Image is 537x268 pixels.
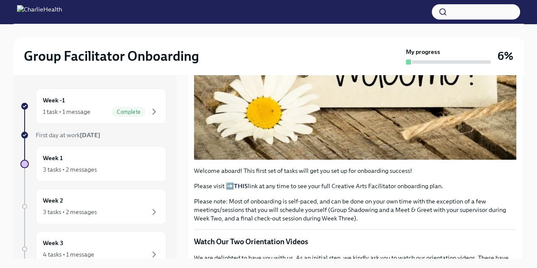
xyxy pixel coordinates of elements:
[43,208,97,216] div: 3 tasks • 2 messages
[43,196,63,205] h6: Week 2
[20,131,166,139] a: First day at work[DATE]
[43,96,65,105] h6: Week -1
[20,189,166,224] a: Week 23 tasks • 2 messages
[20,231,166,267] a: Week 34 tasks • 1 message
[43,250,94,259] div: 4 tasks • 1 message
[43,107,90,116] div: 1 task • 1 message
[43,238,63,248] h6: Week 3
[194,182,516,190] p: Please visit ➡️ link at any time to see your full Creative Arts Facilitator onboarding plan.
[234,182,248,190] a: THIS
[194,166,516,175] p: Welcome aboard! This first set of tasks will get you set up for onboarding success!
[80,131,100,139] strong: [DATE]
[194,197,516,223] p: Please note: Most of onboarding is self-paced, and can be done on your own time with the exceptio...
[112,109,146,115] span: Complete
[498,48,513,64] h3: 6%
[43,165,97,174] div: 3 tasks • 2 messages
[20,88,166,124] a: Week -11 task • 1 messageComplete
[36,131,100,139] span: First day at work
[20,146,166,182] a: Week 13 tasks • 2 messages
[43,153,63,163] h6: Week 1
[406,48,440,56] strong: My progress
[17,5,62,19] img: CharlieHealth
[24,48,199,65] h2: Group Facilitator Onboarding
[194,237,516,247] p: Watch Our Two Orientation Videos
